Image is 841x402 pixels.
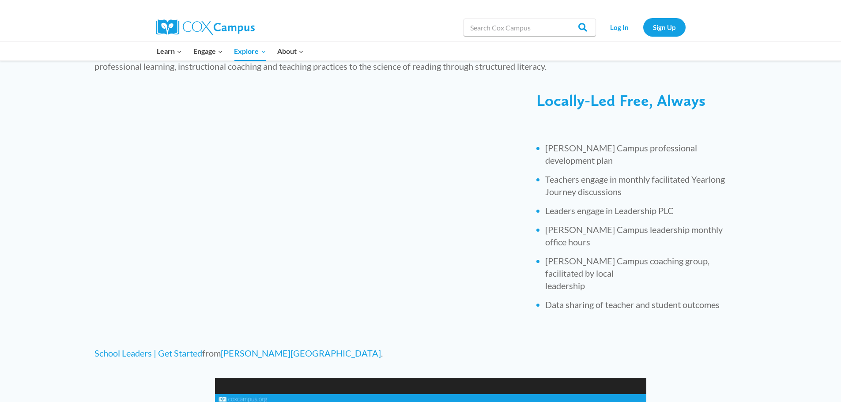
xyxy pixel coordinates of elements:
[94,346,519,360] p: from .
[272,42,309,60] button: Child menu of About
[151,42,309,60] nav: Primary Navigation
[156,19,255,35] img: Cox Campus
[545,223,740,248] li: [PERSON_NAME] Campus leadership monthly office hours
[600,18,639,36] a: Log In
[545,142,740,166] li: [PERSON_NAME] Campus professional development plan
[545,173,740,198] li: Teachers engage in monthly facilitated Yearlong Journey discussions
[221,348,381,358] a: [PERSON_NAME][GEOGRAPHIC_DATA]
[643,18,686,36] a: Sign Up
[536,91,705,110] span: Locally-Led Free, Always
[464,19,596,36] input: Search Cox Campus
[94,348,202,358] a: School Leaders | Get Started
[545,204,740,217] li: Leaders engage in Leadership PLC
[600,18,686,36] nav: Secondary Navigation
[188,42,229,60] button: Child menu of Engage
[151,42,188,60] button: Child menu of Learn
[229,42,272,60] button: Child menu of Explore
[545,298,740,311] li: Data sharing of teacher and student outcomes
[545,255,740,292] li: [PERSON_NAME] Campus coaching group, facilitated by local leadership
